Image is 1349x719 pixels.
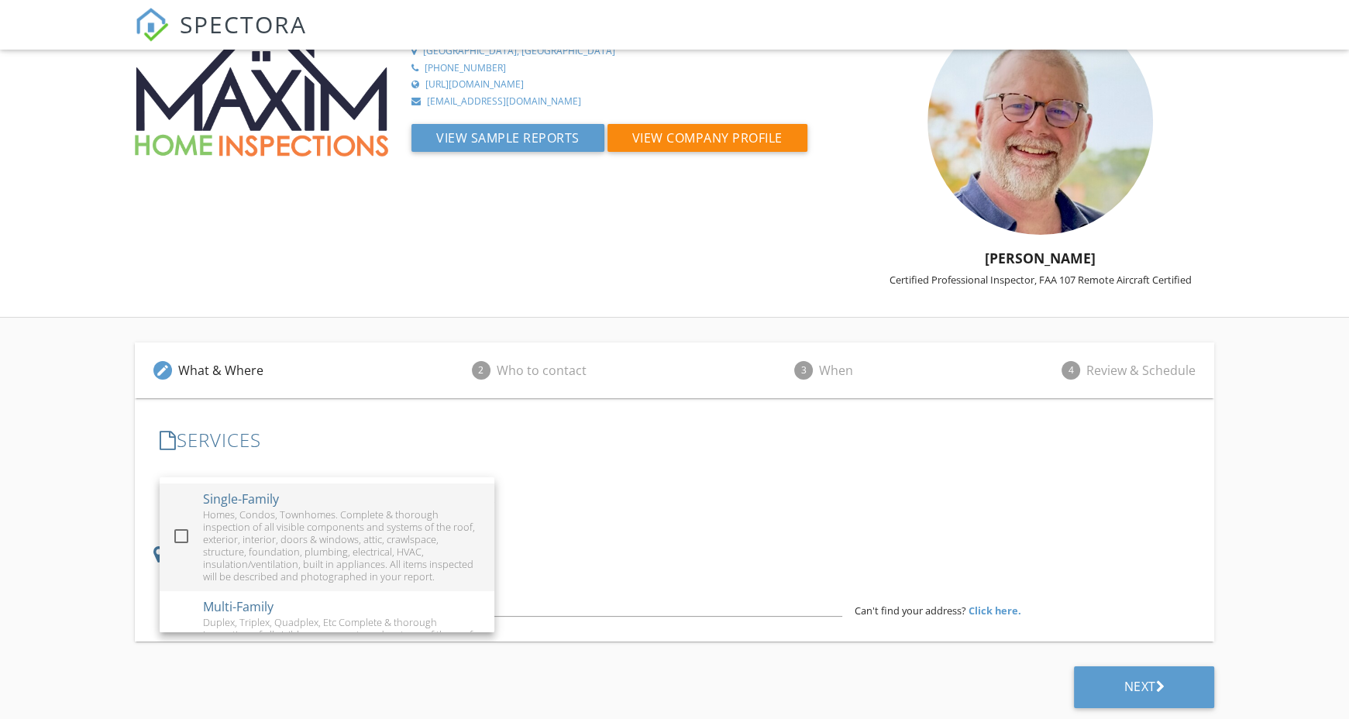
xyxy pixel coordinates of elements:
[160,579,842,617] input: Address Search
[180,8,307,40] span: SPECTORA
[858,250,1223,266] h5: [PERSON_NAME]
[425,78,524,91] div: [URL][DOMAIN_NAME]
[1062,361,1080,380] span: 4
[607,134,807,151] a: View Company Profile
[156,363,170,377] i: edit
[203,490,279,508] div: Single-Family
[425,62,506,75] div: [PHONE_NUMBER]
[203,508,482,583] div: Homes, Condos, Townhomes. Complete & thorough inspection of all visible components and systems of...
[411,78,848,91] a: [URL][DOMAIN_NAME]
[794,361,813,380] span: 3
[153,543,1196,564] h3: LOCATION
[411,62,848,75] a: [PHONE_NUMBER]
[203,597,274,616] div: Multi-Family
[203,616,482,690] div: Duplex, Triplex, Quadplex, Etc Complete & thorough inspection of all visible components and syste...
[160,429,1189,450] h3: SERVICES
[411,95,848,108] a: [EMAIL_ADDRESS][DOMAIN_NAME]
[135,9,388,157] img: Maxim%20Navy.png
[858,273,1223,286] div: Certified Professional Inspector, FAA 107 Remote Aircraft Certified
[178,361,263,380] div: What & Where
[427,95,581,108] div: [EMAIL_ADDRESS][DOMAIN_NAME]
[1124,679,1165,694] div: Next
[411,124,604,152] button: View Sample Reports
[1086,361,1196,380] div: Review & Schedule
[472,361,490,380] span: 2
[819,361,853,380] div: When
[411,134,607,151] a: View Sample Reports
[969,604,1021,618] strong: Click here.
[855,604,966,618] span: Can't find your address?
[927,9,1153,235] img: headshot.jpg
[607,124,807,152] button: View Company Profile
[135,21,307,53] a: SPECTORA
[135,8,169,42] img: The Best Home Inspection Software - Spectora
[497,361,587,380] div: Who to contact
